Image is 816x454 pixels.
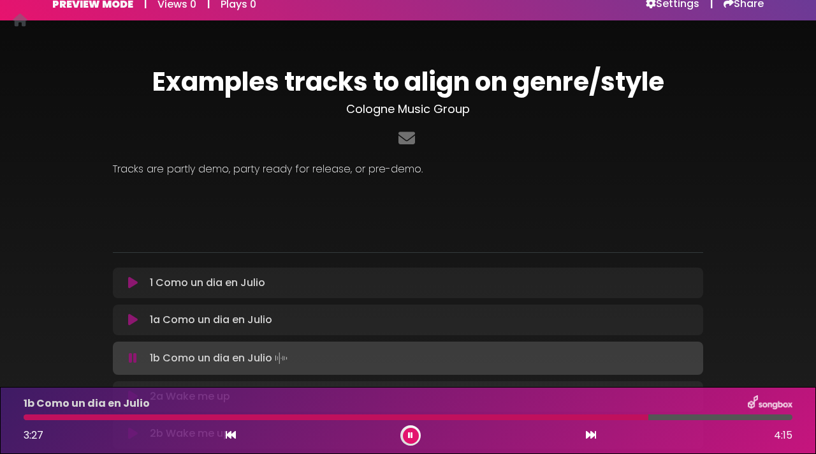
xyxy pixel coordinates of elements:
[150,275,265,291] p: 1 Como un dia en Julio
[113,66,703,97] h1: Examples tracks to align on genre/style
[24,428,43,443] span: 3:27
[748,395,792,412] img: songbox-logo-white.png
[24,396,150,411] p: 1b Como un dia en Julio
[150,349,290,367] p: 1b Como un dia en Julio
[272,349,290,367] img: waveform4.gif
[113,162,703,177] p: Tracks are partly demo, party ready for release, or pre-demo.
[774,428,792,443] span: 4:15
[113,102,703,116] h3: Cologne Music Group
[150,312,272,328] p: 1a Como un dia en Julio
